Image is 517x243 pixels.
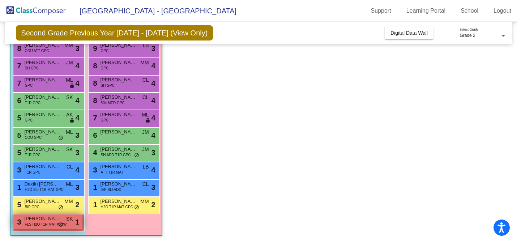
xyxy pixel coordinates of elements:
span: SK [66,146,73,153]
span: LB [142,163,149,171]
span: CL [67,163,73,171]
span: H2O SLI T1R MAT GPC [25,187,64,192]
button: Digital Data Wall [385,26,433,39]
span: 3 [16,218,21,226]
span: 7 [16,79,21,87]
span: ML [66,76,73,84]
span: ML [66,180,73,188]
span: 1 [75,217,79,227]
span: 2 [75,199,79,210]
span: [PERSON_NAME] [101,94,137,101]
span: [GEOGRAPHIC_DATA] - [GEOGRAPHIC_DATA] [72,5,236,17]
span: 5 [16,114,21,122]
span: GPC [101,48,109,54]
span: [PERSON_NAME] [101,111,137,118]
span: [PERSON_NAME] [101,76,137,84]
span: 4 [151,112,155,123]
span: 3 [75,182,79,193]
span: 8 [91,97,97,105]
span: CL [142,94,149,101]
span: BIP GPC [25,204,39,210]
span: 5 [16,149,21,157]
span: 2 [151,199,155,210]
span: 3 [75,147,79,158]
span: Second Grade Previous Year [DATE] - [DATE] (View Only) [16,25,213,40]
span: [PERSON_NAME] [101,198,137,205]
span: 7 [16,62,21,70]
span: [PERSON_NAME] [25,94,61,101]
span: 4 [75,95,79,106]
a: Learning Portal [401,5,452,17]
span: 8 [91,62,97,70]
span: 6 [91,131,97,139]
span: 9 [91,44,97,52]
span: SH GPC [25,65,39,71]
span: 1 [16,183,21,191]
span: ML [142,111,149,119]
span: 4 [75,112,79,123]
span: [PERSON_NAME] [101,42,137,49]
span: MM [140,198,149,205]
span: do_not_disturb_alt [58,205,63,210]
span: do_not_disturb_alt [58,135,63,141]
span: 3 [151,43,155,54]
span: 1 [91,183,97,191]
span: 8 [91,79,97,87]
span: CL [142,180,149,188]
span: [PERSON_NAME] [25,198,61,205]
span: Digital Data Wall [390,30,428,36]
span: COU ATT GPC [25,48,49,54]
span: do_not_disturb_alt [134,205,139,210]
span: GPC [101,65,109,71]
span: MM [140,59,149,67]
span: [PERSON_NAME] [25,215,61,222]
span: 6 [16,97,21,105]
span: GPC [25,83,33,88]
span: 4 [75,78,79,89]
a: Logout [488,5,517,17]
span: 3 [75,130,79,141]
span: 4 [151,165,155,175]
span: 4 [151,130,155,141]
span: 4 [151,78,155,89]
span: SH ADD T1R GPC [101,152,131,158]
span: SK [66,215,73,223]
span: IEP SLI ADD [101,187,121,192]
span: [PERSON_NAME] [101,59,137,66]
span: JM [66,59,73,67]
span: MM [64,198,73,205]
span: 4 [75,60,79,71]
span: [PERSON_NAME] [25,128,61,136]
span: H2O T1R MAT GPC [101,204,133,210]
span: MM [64,42,73,49]
span: 3 [75,43,79,54]
span: 1 [91,201,97,209]
span: lock [69,83,74,89]
span: T1R GPC [25,152,40,158]
span: 3 [151,147,155,158]
span: ML [66,128,73,136]
span: 4 [151,95,155,106]
span: 3 [16,166,21,174]
span: [PERSON_NAME] [25,42,61,49]
span: JM [142,146,149,153]
span: lock [145,118,150,124]
span: [PERSON_NAME] [101,163,137,170]
span: [PERSON_NAME] [101,128,137,136]
span: ATT T1R MAT [101,170,124,175]
span: 4 [151,60,155,71]
span: [PERSON_NAME] [101,146,137,153]
span: 4 [91,149,97,157]
span: [PERSON_NAME] [PERSON_NAME] [25,111,61,118]
span: JM [142,128,149,136]
a: School [455,5,484,17]
span: LB [142,42,149,49]
span: Grade 2 [460,33,475,38]
span: 5 [16,131,21,139]
span: [PERSON_NAME] [101,180,137,188]
span: [PERSON_NAME] ([PERSON_NAME]) [PERSON_NAME] III [25,146,61,153]
span: 3 [91,166,97,174]
span: Daxtin [PERSON_NAME] [25,180,61,188]
span: 504 MED GPC [101,100,125,106]
span: do_not_disturb_alt [134,153,139,158]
